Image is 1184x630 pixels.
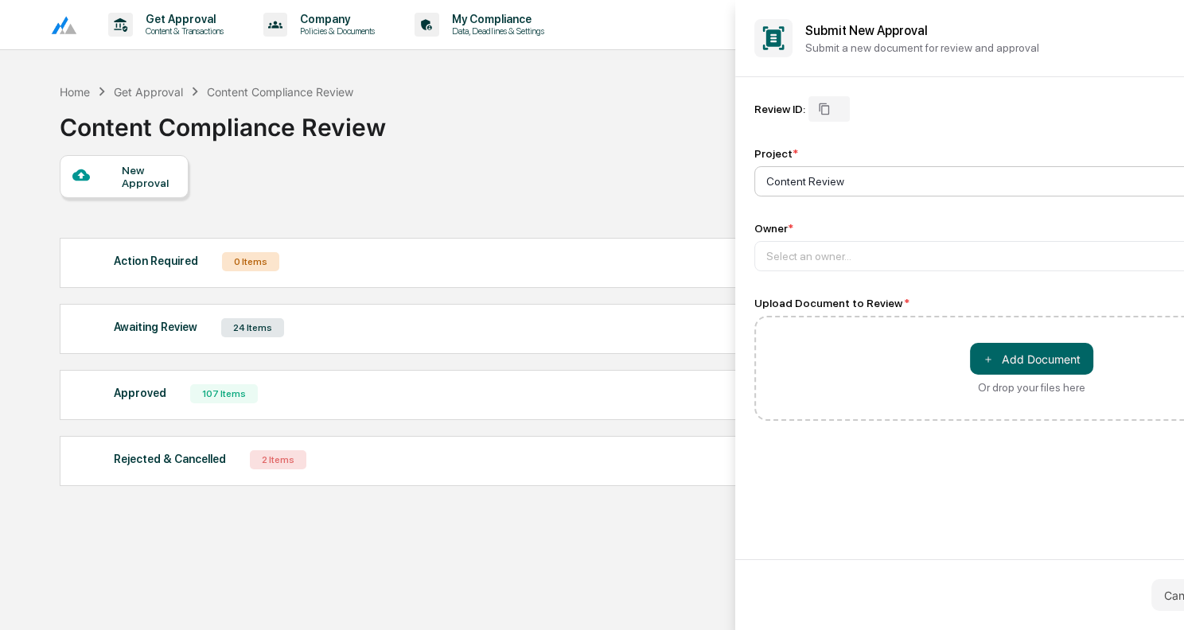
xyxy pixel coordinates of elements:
div: Owner [754,222,793,235]
button: Or drop your files here [970,343,1093,375]
div: Or drop your files here [978,381,1085,394]
span: ＋ [983,352,994,367]
div: Project [754,147,798,160]
div: Review ID: [754,103,805,115]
